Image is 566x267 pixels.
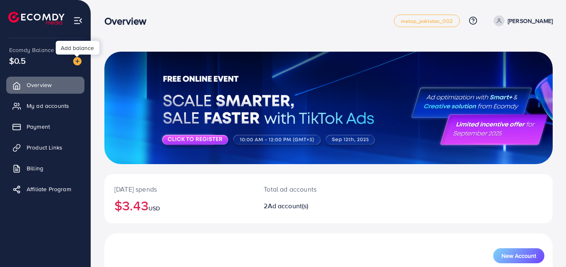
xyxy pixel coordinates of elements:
[394,15,460,27] a: metap_pakistan_002
[27,164,43,172] span: Billing
[148,204,160,212] span: USD
[8,12,64,25] img: logo
[9,55,26,67] span: $0.5
[73,16,83,25] img: menu
[73,57,82,65] img: image
[114,184,244,194] p: [DATE] spends
[502,253,536,259] span: New Account
[27,143,62,152] span: Product Links
[508,16,553,26] p: [PERSON_NAME]
[27,81,52,89] span: Overview
[268,201,309,210] span: Ad account(s)
[6,160,84,177] a: Billing
[56,41,99,55] div: Add balance
[264,184,356,194] p: Total ad accounts
[27,185,71,193] span: Affiliate Program
[6,181,84,197] a: Affiliate Program
[6,97,84,114] a: My ad accounts
[490,15,553,26] a: [PERSON_NAME]
[6,77,84,93] a: Overview
[104,15,153,27] h3: Overview
[6,118,84,135] a: Payment
[9,46,54,54] span: Ecomdy Balance
[6,139,84,156] a: Product Links
[27,102,69,110] span: My ad accounts
[264,202,356,210] h2: 2
[401,18,453,24] span: metap_pakistan_002
[27,122,50,131] span: Payment
[114,197,244,213] h2: $3.43
[493,248,544,263] button: New Account
[531,230,560,261] iframe: Chat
